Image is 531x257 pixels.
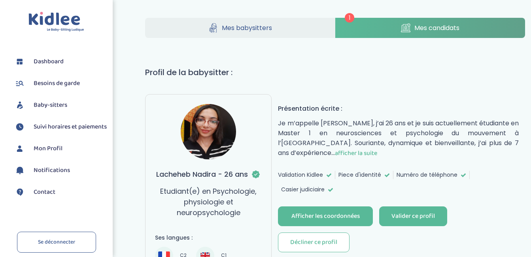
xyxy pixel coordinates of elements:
[379,206,447,226] button: Valider ce profil
[181,104,236,159] img: avatar
[14,77,26,89] img: besoin.svg
[338,171,381,179] span: Piece d'identité
[414,23,459,33] span: Mes candidats
[34,144,62,153] span: Mon Profil
[14,56,107,68] a: Dashboard
[278,206,373,226] button: Afficher les coordonnées
[34,100,67,110] span: Baby-sitters
[34,166,70,175] span: Notifications
[14,56,26,68] img: dashboard.svg
[34,79,80,88] span: Besoins de garde
[14,99,107,111] a: Baby-sitters
[14,143,107,155] a: Mon Profil
[278,118,519,158] p: Je m’appelle [PERSON_NAME], j’ai 26 ans et je suis actuellement étudiante en Master 1 en neurosci...
[14,121,107,133] a: Suivi horaires et paiements
[278,104,519,113] h4: Présentation écrite :
[335,148,377,158] span: afficher la suite
[391,212,435,221] div: Valider ce profil
[155,186,262,218] p: Etudiant(e) en Psychologie, physiologie et neuropsychologie
[14,121,26,133] img: suivihoraire.svg
[14,99,26,111] img: babysitters.svg
[34,122,107,132] span: Suivi horaires et paiements
[278,232,350,252] button: Décliner ce profil
[345,13,354,23] span: 1
[291,212,360,221] div: Afficher les coordonnées
[281,185,325,194] span: Casier judiciaire
[335,18,525,38] a: Mes candidats
[397,171,457,179] span: Numéro de téléphone
[14,164,26,176] img: notification.svg
[14,186,26,198] img: contact.svg
[155,234,262,242] h4: Ses langues :
[14,164,107,176] a: Notifications
[28,12,84,32] img: logo.svg
[278,171,323,179] span: Validation Kidlee
[17,232,96,253] a: Se déconnecter
[156,169,261,180] h3: Lacheheb Nadira - 26 ans
[34,57,64,66] span: Dashboard
[14,77,107,89] a: Besoins de garde
[145,66,525,78] h1: Profil de la babysitter :
[34,187,55,197] span: Contact
[222,23,272,33] span: Mes babysitters
[145,18,335,38] a: Mes babysitters
[14,143,26,155] img: profil.svg
[290,238,337,247] div: Décliner ce profil
[14,186,107,198] a: Contact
